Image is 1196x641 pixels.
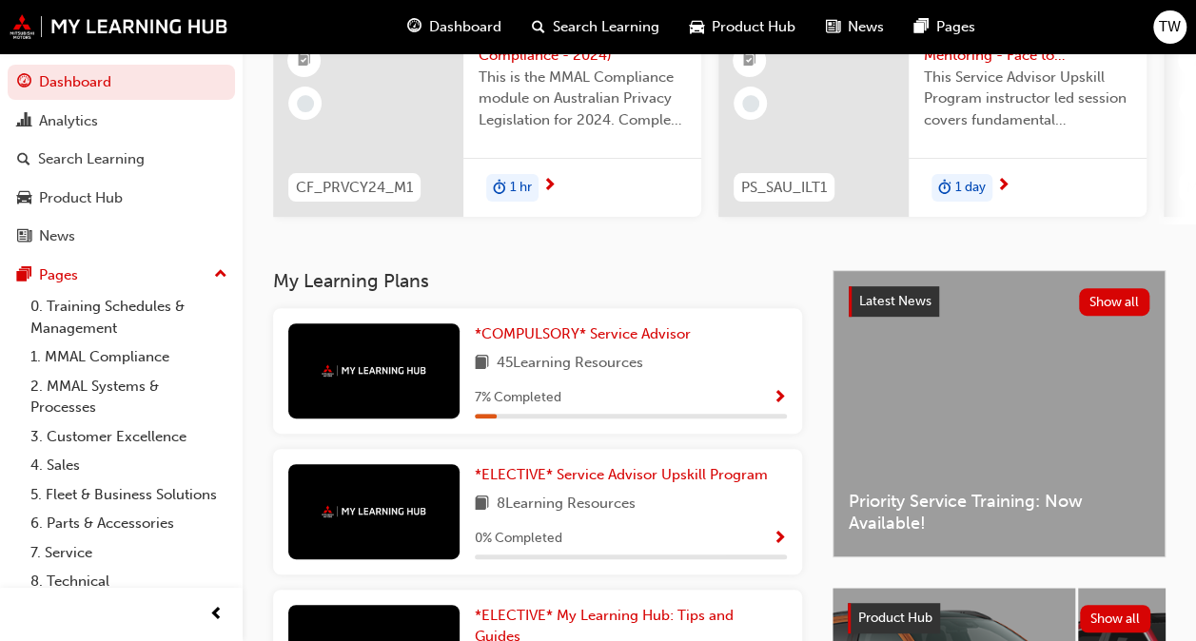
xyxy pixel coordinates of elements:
[773,390,787,407] span: Show Progress
[811,8,899,47] a: news-iconNews
[712,16,795,38] span: Product Hub
[1079,288,1150,316] button: Show all
[407,15,422,39] span: guage-icon
[273,270,802,292] h3: My Learning Plans
[322,364,426,377] img: mmal
[553,16,659,38] span: Search Learning
[848,603,1150,633] a: Product HubShow all
[475,387,561,409] span: 7 % Completed
[429,16,501,38] span: Dashboard
[773,386,787,410] button: Show Progress
[497,352,643,376] span: 45 Learning Resources
[8,219,235,254] a: News
[773,527,787,551] button: Show Progress
[741,177,827,199] span: PS_SAU_ILT1
[39,187,123,209] div: Product Hub
[773,531,787,548] span: Show Progress
[23,509,235,538] a: 6. Parts & Accessories
[209,603,224,627] span: prev-icon
[955,177,986,199] span: 1 day
[858,610,932,626] span: Product Hub
[475,464,775,486] a: *ELECTIVE* Service Advisor Upskill Program
[1153,10,1186,44] button: TW
[297,95,314,112] span: learningRecordVerb_NONE-icon
[743,49,756,73] span: booktick-icon
[392,8,517,47] a: guage-iconDashboard
[848,16,884,38] span: News
[690,15,704,39] span: car-icon
[39,264,78,286] div: Pages
[532,15,545,39] span: search-icon
[23,422,235,452] a: 3. Customer Excellence
[17,267,31,284] span: pages-icon
[23,538,235,568] a: 7. Service
[23,342,235,372] a: 1. MMAL Compliance
[542,178,557,195] span: next-icon
[23,372,235,422] a: 2. MMAL Systems & Processes
[493,176,506,201] span: duration-icon
[17,151,30,168] span: search-icon
[475,325,691,342] span: *COMPULSORY* Service Advisor
[17,113,31,130] span: chart-icon
[298,49,311,73] span: booktick-icon
[475,352,489,376] span: book-icon
[8,258,235,293] button: Pages
[849,491,1149,534] span: Priority Service Training: Now Available!
[8,61,235,258] button: DashboardAnalyticsSearch LearningProduct HubNews
[938,176,951,201] span: duration-icon
[39,225,75,247] div: News
[497,493,636,516] span: 8 Learning Resources
[996,178,1010,195] span: next-icon
[475,323,698,345] a: *COMPULSORY* Service Advisor
[296,177,413,199] span: CF_PRVCY24_M1
[849,286,1149,317] a: Latest NewsShow all
[8,104,235,139] a: Analytics
[38,148,145,170] div: Search Learning
[1080,605,1151,632] button: Show all
[17,228,31,245] span: news-icon
[510,177,532,199] span: 1 hr
[8,142,235,177] a: Search Learning
[1159,16,1181,38] span: TW
[322,505,426,517] img: mmal
[742,95,759,112] span: learningRecordVerb_NONE-icon
[39,110,98,132] div: Analytics
[475,466,768,483] span: *ELECTIVE* Service Advisor Upskill Program
[899,8,990,47] a: pages-iconPages
[475,493,489,516] span: book-icon
[23,292,235,342] a: 0. Training Schedules & Management
[833,270,1166,557] a: Latest NewsShow allPriority Service Training: Now Available!
[23,451,235,480] a: 4. Sales
[17,74,31,91] span: guage-icon
[475,528,562,550] span: 0 % Completed
[675,8,811,47] a: car-iconProduct Hub
[10,14,228,39] img: mmal
[936,16,975,38] span: Pages
[479,67,686,131] span: This is the MMAL Compliance module on Australian Privacy Legislation for 2024. Complete this modu...
[914,15,929,39] span: pages-icon
[8,65,235,100] a: Dashboard
[924,67,1131,131] span: This Service Advisor Upskill Program instructor led session covers fundamental management styles ...
[517,8,675,47] a: search-iconSearch Learning
[23,567,235,596] a: 8. Technical
[214,262,227,287] span: up-icon
[8,181,235,216] a: Product Hub
[23,480,235,510] a: 5. Fleet & Business Solutions
[859,293,931,309] span: Latest News
[17,190,31,207] span: car-icon
[826,15,840,39] span: news-icon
